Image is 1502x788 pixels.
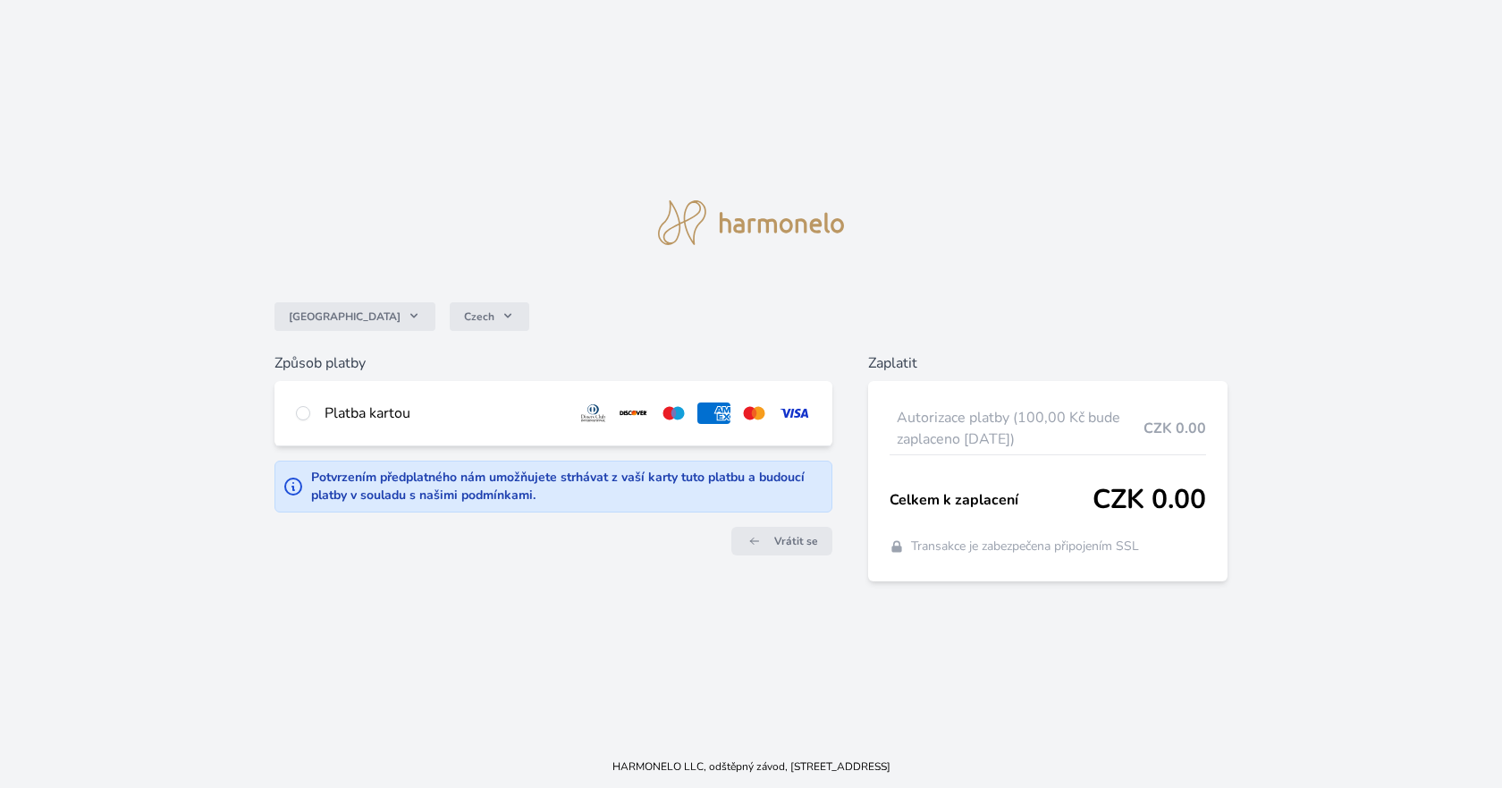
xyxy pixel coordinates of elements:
[464,309,494,324] span: Czech
[274,302,435,331] button: [GEOGRAPHIC_DATA]
[731,527,832,555] a: Vrátit se
[697,402,730,424] img: amex.svg
[657,402,690,424] img: maestro.svg
[1143,418,1206,439] span: CZK 0.00
[1093,484,1206,516] span: CZK 0.00
[658,200,844,245] img: logo.svg
[325,402,562,424] div: Platba kartou
[774,534,818,548] span: Vrátit se
[274,352,832,374] h6: Způsob platby
[738,402,771,424] img: mc.svg
[450,302,529,331] button: Czech
[289,309,401,324] span: [GEOGRAPHIC_DATA]
[778,402,811,424] img: visa.svg
[617,402,650,424] img: discover.svg
[868,352,1228,374] h6: Zaplatit
[890,489,1093,511] span: Celkem k zaplacení
[897,407,1144,450] span: Autorizace platby (100,00 Kč bude zaplaceno [DATE])
[311,469,824,504] div: Potvrzením předplatného nám umožňujete strhávat z vaší karty tuto platbu a budoucí platby v soula...
[577,402,610,424] img: diners.svg
[911,538,1139,555] span: Transakce je zabezpečena připojením SSL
